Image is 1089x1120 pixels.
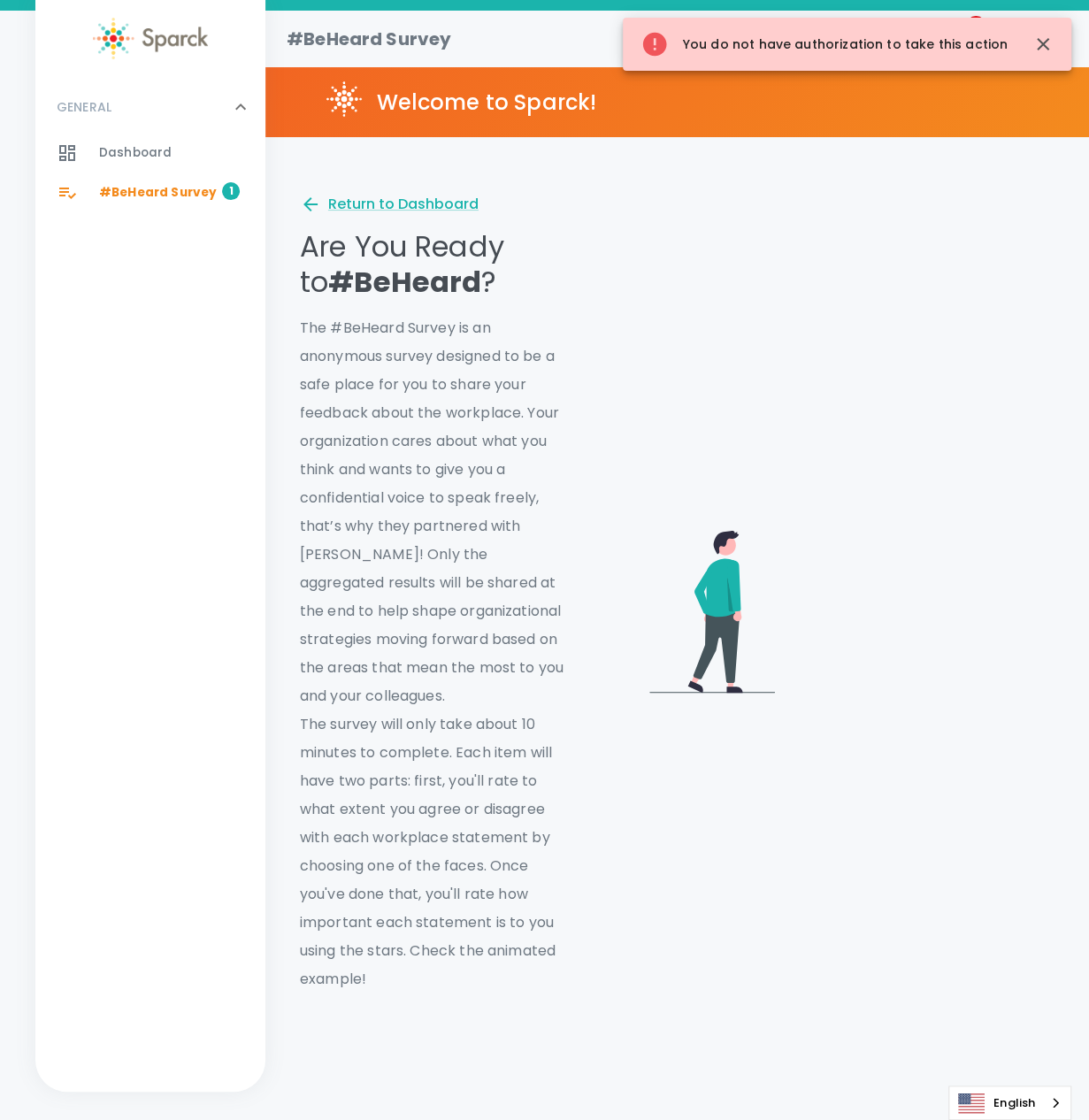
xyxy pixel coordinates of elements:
h1: #BeHeard Survey [287,25,451,53]
a: Sparck logo [35,18,265,59]
p: Are You Ready to ? [300,229,565,300]
p: GENERAL [57,98,111,116]
a: English [949,1086,1070,1119]
a: #BeHeard Survey1 [35,173,265,212]
div: GENERAL [35,134,265,219]
p: The #BeHeard Survey is an anonymous survey designed to be a safe place for you to share your feed... [300,314,565,993]
span: 1 [222,182,240,200]
button: Return to Dashboard [300,194,479,215]
aside: Language selected: English [948,1085,1071,1120]
span: #BeHeard [328,262,481,302]
a: Dashboard [35,134,265,173]
div: You do not have authorization to take this action [640,23,1008,65]
img: Sparck logo [93,18,208,59]
span: Dashboard [99,144,172,162]
h5: Welcome to Sparck! [376,88,596,117]
img: Sparck logo [326,81,362,117]
div: Language [948,1085,1071,1120]
span: #BeHeard Survey [99,184,217,202]
div: GENERAL [35,81,265,134]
